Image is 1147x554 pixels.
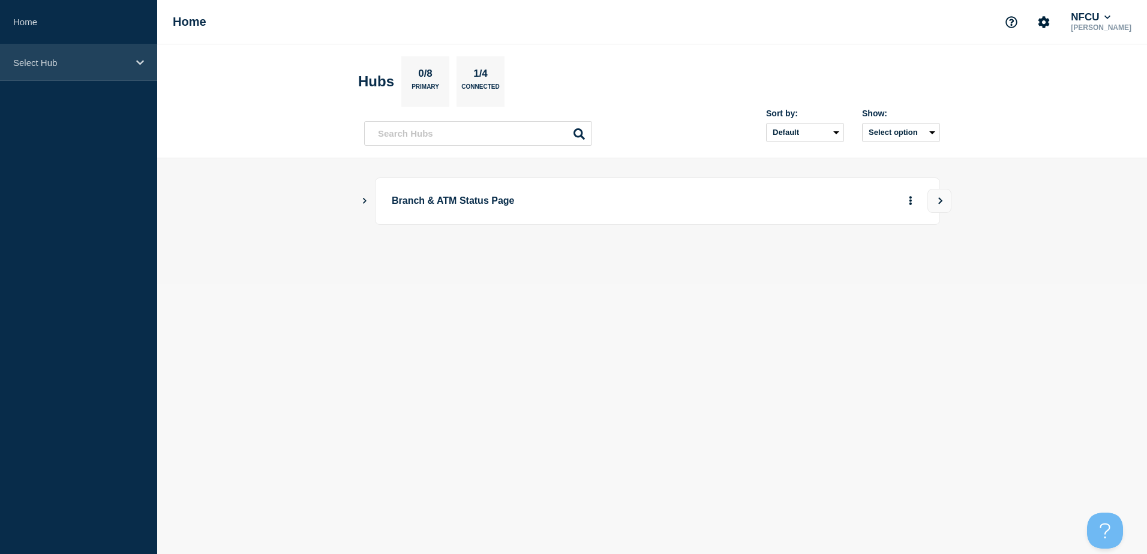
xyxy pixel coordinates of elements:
select: Sort by [766,123,844,142]
button: Support [999,10,1024,35]
button: Account settings [1031,10,1056,35]
p: Primary [412,83,439,96]
input: Search Hubs [364,121,592,146]
div: Show: [862,109,940,118]
button: Select option [862,123,940,142]
div: Sort by: [766,109,844,118]
p: Select Hub [13,58,128,68]
button: More actions [903,190,918,212]
h2: Hubs [358,73,394,90]
iframe: Help Scout Beacon - Open [1087,513,1123,549]
button: Show Connected Hubs [362,197,368,206]
h1: Home [173,15,206,29]
p: 0/8 [414,68,437,83]
p: Branch & ATM Status Page [392,190,723,212]
button: NFCU [1068,11,1113,23]
p: Connected [461,83,499,96]
p: 1/4 [469,68,493,83]
p: [PERSON_NAME] [1068,23,1134,32]
button: View [927,189,951,213]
